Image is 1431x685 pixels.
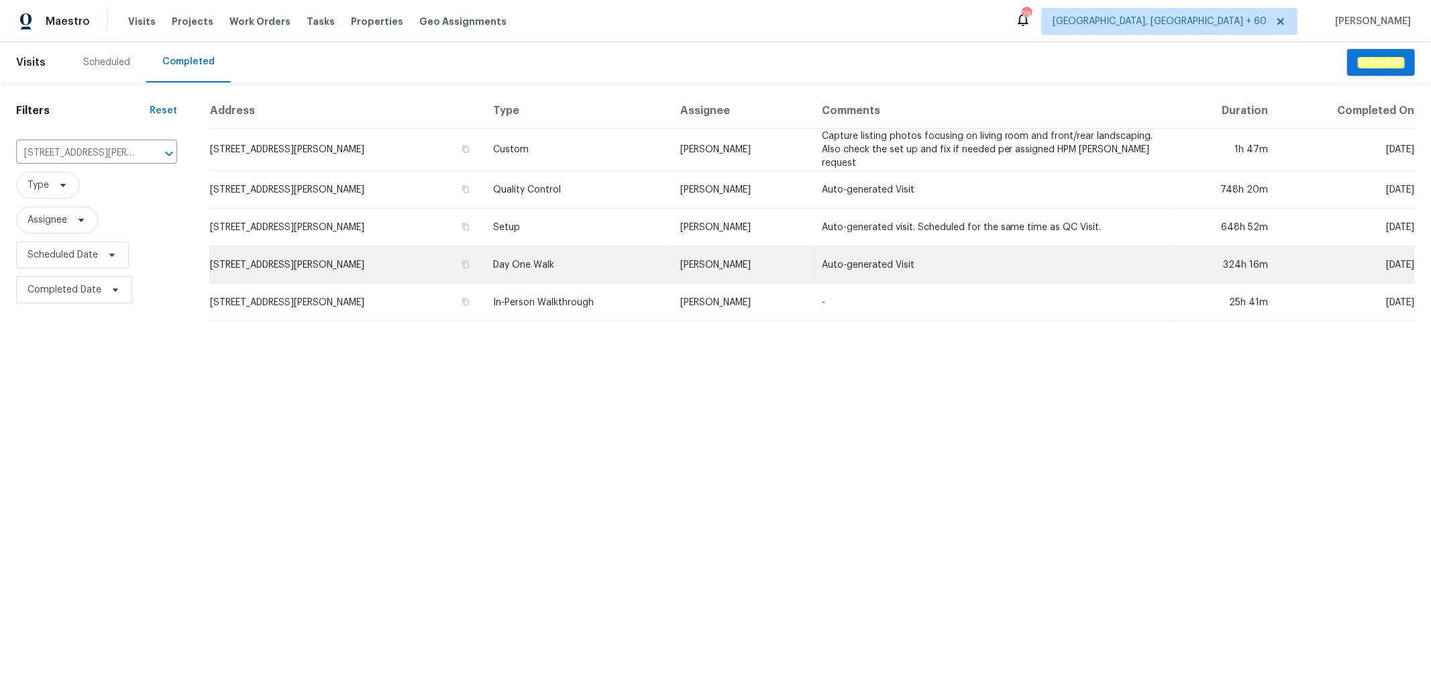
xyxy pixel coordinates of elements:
td: Capture listing photos focusing on living room and front/rear landscaping. Also check the set up ... [811,129,1173,171]
div: Reset [150,104,177,117]
th: Comments [811,93,1173,129]
th: Address [209,93,482,129]
th: Assignee [670,93,810,129]
td: 748h 20m [1173,171,1279,209]
span: Visits [16,48,46,77]
span: Visits [128,15,156,28]
td: [PERSON_NAME] [670,246,810,284]
span: [GEOGRAPHIC_DATA], [GEOGRAPHIC_DATA] + 60 [1053,15,1267,28]
button: Copy Address [460,296,472,308]
td: 1h 47m [1173,129,1279,171]
td: [PERSON_NAME] [670,284,810,321]
td: [DATE] [1279,171,1415,209]
td: 648h 52m [1173,209,1279,246]
td: [STREET_ADDRESS][PERSON_NAME] [209,209,482,246]
div: Scheduled [83,56,130,69]
span: Assignee [28,213,67,227]
th: Type [482,93,670,129]
td: [DATE] [1279,284,1415,321]
th: Completed On [1279,93,1415,129]
td: Auto-generated visit. Scheduled for the same time as QC Visit. [811,209,1173,246]
td: [PERSON_NAME] [670,171,810,209]
button: Copy Address [460,258,472,270]
button: Copy Address [460,143,472,155]
th: Duration [1173,93,1279,129]
td: [PERSON_NAME] [670,209,810,246]
span: Work Orders [229,15,290,28]
div: Completed [162,55,215,68]
td: [PERSON_NAME] [670,129,810,171]
td: Setup [482,209,670,246]
span: Completed Date [28,283,101,297]
td: Custom [482,129,670,171]
td: In-Person Walkthrough [482,284,670,321]
span: Type [28,178,49,192]
em: Schedule [1358,57,1404,68]
td: Quality Control [482,171,670,209]
td: [DATE] [1279,209,1415,246]
span: Tasks [307,17,335,26]
button: Copy Address [460,183,472,195]
td: 25h 41m [1173,284,1279,321]
td: [STREET_ADDRESS][PERSON_NAME] [209,284,482,321]
span: Properties [351,15,403,28]
span: Scheduled Date [28,248,98,262]
span: Projects [172,15,213,28]
td: Day One Walk [482,246,670,284]
span: Geo Assignments [419,15,507,28]
td: - [811,284,1173,321]
input: Search for an address... [16,143,140,164]
button: Schedule [1347,49,1415,76]
td: [DATE] [1279,246,1415,284]
span: Maestro [46,15,90,28]
td: 324h 16m [1173,246,1279,284]
td: [STREET_ADDRESS][PERSON_NAME] [209,246,482,284]
button: Open [160,144,178,163]
td: Auto-generated Visit [811,246,1173,284]
div: 790 [1022,8,1031,21]
td: [DATE] [1279,129,1415,171]
td: Auto-generated Visit [811,171,1173,209]
span: [PERSON_NAME] [1330,15,1411,28]
button: Copy Address [460,221,472,233]
td: [STREET_ADDRESS][PERSON_NAME] [209,129,482,171]
h1: Filters [16,104,150,117]
td: [STREET_ADDRESS][PERSON_NAME] [209,171,482,209]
